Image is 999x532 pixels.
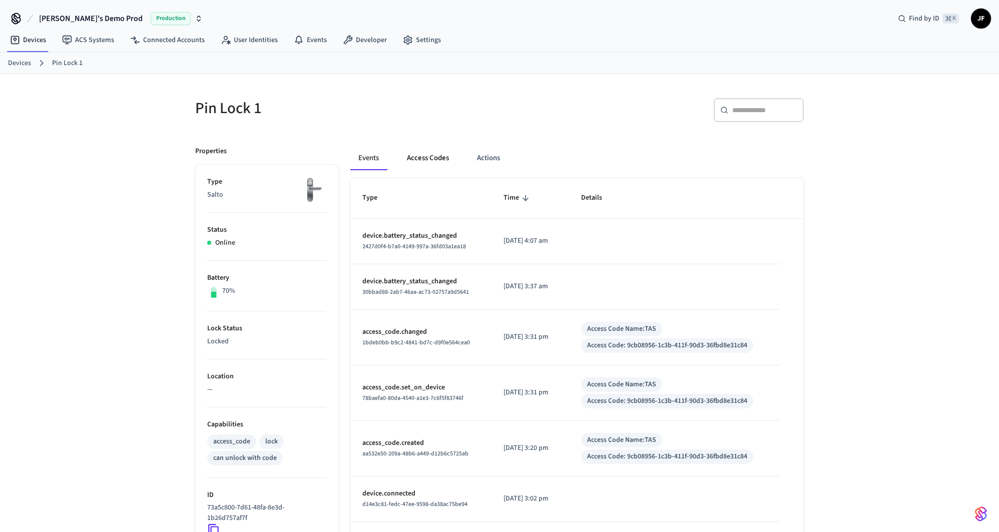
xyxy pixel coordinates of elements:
[362,242,466,251] span: 2427d0f4-b7a0-4149-997a-36fd03a1ea18
[213,453,277,463] div: can unlock with code
[395,31,449,49] a: Settings
[301,177,326,203] img: salto_escutcheon_pin
[350,146,804,170] div: ant example
[54,31,122,49] a: ACS Systems
[207,371,326,382] p: Location
[362,327,479,337] p: access_code.changed
[587,340,747,351] div: Access Code: 9cb08956-1c3b-411f-90d3-36fbd8e31c84
[362,288,469,296] span: 30bbad88-2ab7-46aa-ac73-02757a9d5641
[362,394,463,402] span: 78baefa0-80da-4540-a1e3-7c6f5f83746f
[581,190,615,206] span: Details
[207,490,326,500] p: ID
[942,14,959,24] span: ⌘ K
[362,382,479,393] p: access_code.set_on_device
[207,336,326,347] p: Locked
[504,387,557,398] p: [DATE] 3:31 pm
[469,146,508,170] button: Actions
[362,449,468,458] span: aa532e50-209a-48b6-a449-d12b6c5725ab
[213,436,250,447] div: access_code
[362,276,479,287] p: device.battery_status_changed
[504,281,557,292] p: [DATE] 3:37 am
[2,31,54,49] a: Devices
[504,190,532,206] span: Time
[362,231,479,241] p: device.battery_status_changed
[972,10,990,28] span: JF
[207,323,326,334] p: Lock Status
[975,506,987,522] img: SeamLogoGradient.69752ec5.svg
[207,225,326,235] p: Status
[215,238,235,248] p: Online
[504,332,557,342] p: [DATE] 3:31 pm
[362,500,467,508] span: d14e3c81-fedc-47ee-9598-da38ac75be94
[362,488,479,499] p: device.connected
[207,177,326,187] p: Type
[207,190,326,200] p: Salto
[587,324,656,334] div: Access Code Name: TAS
[362,190,390,206] span: Type
[399,146,457,170] button: Access Codes
[362,338,470,347] span: 1bdeb0bb-b9c2-4841-bd7c-d9f0e564cea0
[909,14,939,24] span: Find by ID
[151,12,191,25] span: Production
[207,273,326,283] p: Battery
[587,379,656,390] div: Access Code Name: TAS
[335,31,395,49] a: Developer
[890,10,967,28] div: Find by ID⌘ K
[286,31,335,49] a: Events
[39,13,143,25] span: [PERSON_NAME]'s Demo Prod
[52,58,83,69] a: Pin Lock 1
[362,438,479,448] p: access_code.created
[207,384,326,395] p: —
[587,396,747,406] div: Access Code: 9cb08956-1c3b-411f-90d3-36fbd8e31c84
[213,31,286,49] a: User Identities
[207,419,326,430] p: Capabilities
[195,98,493,119] h5: Pin Lock 1
[195,146,227,157] p: Properties
[122,31,213,49] a: Connected Accounts
[8,58,31,69] a: Devices
[971,9,991,29] button: JF
[207,502,322,523] p: 73a5c800-7d61-48fa-8e3d-1b26d757af7f
[504,236,557,246] p: [DATE] 4:07 am
[222,286,235,296] p: 70%
[587,451,747,462] div: Access Code: 9cb08956-1c3b-411f-90d3-36fbd8e31c84
[265,436,278,447] div: lock
[587,435,656,445] div: Access Code Name: TAS
[504,493,557,504] p: [DATE] 3:02 pm
[350,146,387,170] button: Events
[504,443,557,453] p: [DATE] 3:20 pm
